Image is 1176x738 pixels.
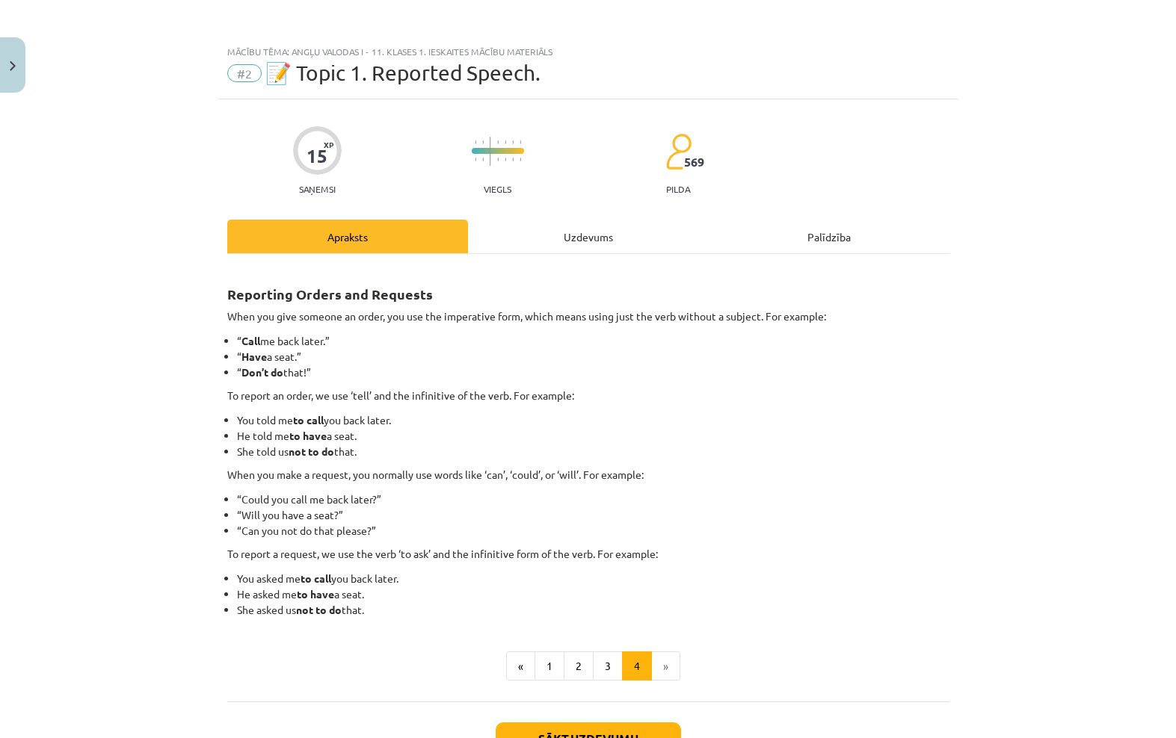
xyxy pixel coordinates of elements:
img: icon-short-line-57e1e144782c952c97e751825c79c345078a6d821885a25fce030b3d8c18986b.svg [512,158,514,161]
img: icon-close-lesson-0947bae3869378f0d4975bcd49f059093ad1ed9edebbc8119c70593378902aed.svg [10,61,16,71]
div: 15 [307,146,327,167]
p: Viegls [484,184,511,194]
span: 📝 Topic 1. Reported Speech. [265,61,541,85]
div: Uzdevums [468,220,709,253]
strong: Reporting Orders and Requests [227,285,433,303]
div: Mācību tēma: Angļu valodas i - 11. klases 1. ieskaites mācību materiāls [227,46,949,57]
button: « [506,651,535,681]
span: #2 [227,64,262,82]
nav: Page navigation example [227,651,949,681]
strong: to call [301,571,331,585]
strong: not to do [289,444,334,458]
span: XP [324,140,333,149]
img: icon-short-line-57e1e144782c952c97e751825c79c345078a6d821885a25fce030b3d8c18986b.svg [497,140,499,144]
img: icon-short-line-57e1e144782c952c97e751825c79c345078a6d821885a25fce030b3d8c18986b.svg [475,140,476,144]
img: icon-short-line-57e1e144782c952c97e751825c79c345078a6d821885a25fce030b3d8c18986b.svg [482,158,484,161]
li: “Could you call me back later?” [237,492,949,507]
li: “ me back later.” [237,333,949,349]
p: pilda [666,184,690,194]
img: icon-short-line-57e1e144782c952c97e751825c79c345078a6d821885a25fce030b3d8c18986b.svg [482,140,484,144]
li: “Can you not do that please?” [237,523,949,539]
strong: not to do [296,603,342,616]
img: icon-short-line-57e1e144782c952c97e751825c79c345078a6d821885a25fce030b3d8c18986b.svg [505,140,506,144]
img: icon-short-line-57e1e144782c952c97e751825c79c345078a6d821885a25fce030b3d8c18986b.svg [512,140,514,144]
li: She asked us that. [237,602,949,618]
strong: Have [241,350,267,363]
button: 1 [535,651,564,681]
li: She told us that. [237,444,949,459]
img: icon-long-line-d9ea69661e0d244f92f715978eff75569469978d946b2353a9bb055b3ed8787d.svg [490,137,491,166]
p: Saņemsi [293,184,342,194]
strong: to call [293,413,324,427]
button: 4 [622,651,652,681]
li: You asked me you back later. [237,571,949,586]
img: icon-short-line-57e1e144782c952c97e751825c79c345078a6d821885a25fce030b3d8c18986b.svg [497,158,499,161]
strong: Don’t do [241,365,283,379]
img: students-c634bb4e5e11cddfef0936a35e636f08e4e9abd3cc4e673bd6f9a4125e45ecb1.svg [665,133,692,170]
p: To report a request, we use the verb ‘to ask’ and the infinitive form of the verb. For example: [227,546,949,562]
button: 3 [593,651,623,681]
strong: Call [241,334,260,347]
li: You told me you back later. [237,412,949,428]
li: “ a seat.” [237,349,949,365]
p: To report an order, we use ‘tell’ and the infinitive of the verb. For example: [227,388,949,403]
p: When you give someone an order, you use the imperative form, which means using just the verb with... [227,308,949,324]
button: 2 [564,651,594,681]
li: He told me a seat. [237,428,949,444]
div: Apraksts [227,220,468,253]
li: “ that!” [237,365,949,380]
strong: to have [297,587,334,601]
img: icon-short-line-57e1e144782c952c97e751825c79c345078a6d821885a25fce030b3d8c18986b.svg [475,158,476,161]
strong: to have [289,429,327,442]
img: icon-short-line-57e1e144782c952c97e751825c79c345078a6d821885a25fce030b3d8c18986b.svg [505,158,506,161]
li: “Will you have a seat?” [237,507,949,523]
li: He asked me a seat. [237,586,949,602]
span: 569 [684,155,704,169]
p: When you make a request, you normally use words like ‘can’, ‘could’, or ‘will’. For example: [227,467,949,483]
img: icon-short-line-57e1e144782c952c97e751825c79c345078a6d821885a25fce030b3d8c18986b.svg [520,140,521,144]
img: icon-short-line-57e1e144782c952c97e751825c79c345078a6d821885a25fce030b3d8c18986b.svg [520,158,521,161]
div: Palīdzība [709,220,949,253]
